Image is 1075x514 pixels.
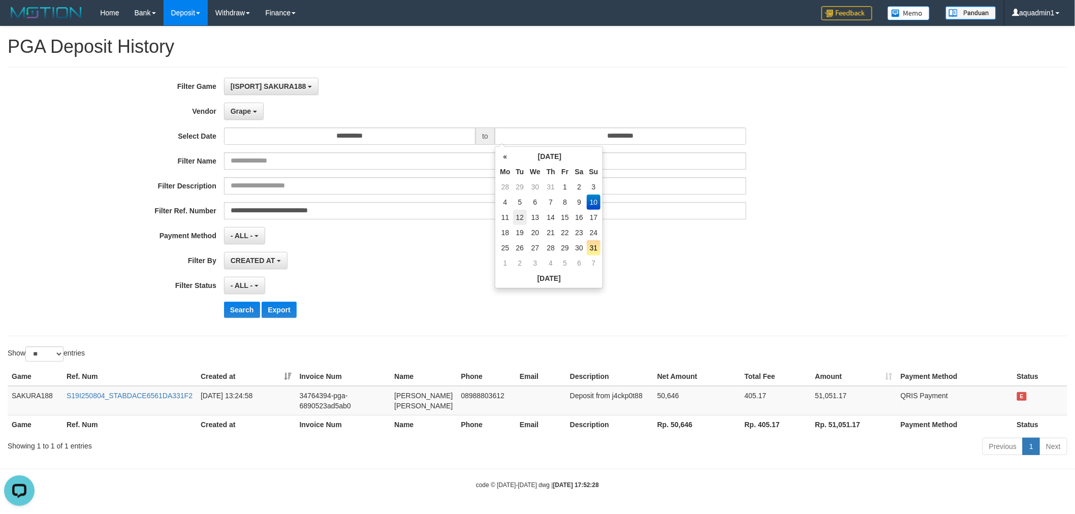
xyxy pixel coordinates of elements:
td: 28 [544,240,558,255]
button: - ALL - [224,227,265,244]
td: 3 [527,255,544,271]
td: 7 [587,255,601,271]
td: 29 [513,179,527,195]
td: QRIS Payment [897,386,1013,415]
td: 12 [513,210,527,225]
td: [DATE] 13:24:58 [197,386,296,415]
td: 9 [572,195,587,210]
th: Name [390,367,457,386]
th: Payment Method [897,415,1013,434]
td: 1 [497,255,513,271]
th: Fr [558,164,572,179]
td: 11 [497,210,513,225]
th: Created at: activate to sort column ascending [197,367,296,386]
span: EXPIRED [1017,392,1027,401]
th: Created at [197,415,296,434]
th: Status [1013,367,1067,386]
td: 13 [527,210,544,225]
td: SAKURA188 [8,386,62,415]
td: 34764394-pga-6890523ad5ab0 [296,386,391,415]
button: - ALL - [224,277,265,294]
td: 6 [527,195,544,210]
th: Invoice Num [296,415,391,434]
th: Name [390,415,457,434]
td: 3 [587,179,601,195]
th: Status [1013,415,1067,434]
th: Th [544,164,558,179]
td: 8 [558,195,572,210]
th: Tu [513,164,527,179]
img: Feedback.jpg [821,6,872,20]
a: S19I250804_STABDACE6561DA331F2 [67,392,193,400]
select: Showentries [25,346,64,362]
h1: PGA Deposit History [8,37,1067,57]
a: Previous [983,438,1023,455]
th: Ref. Num [62,415,197,434]
a: Next [1039,438,1067,455]
label: Show entries [8,346,85,362]
img: Button%20Memo.svg [888,6,930,20]
span: - ALL - [231,232,253,240]
th: Email [516,367,566,386]
button: CREATED AT [224,252,288,269]
td: 28 [497,179,513,195]
td: 26 [513,240,527,255]
td: 10 [587,195,601,210]
td: 50,646 [653,386,741,415]
span: to [476,127,495,145]
td: 21 [544,225,558,240]
td: 4 [544,255,558,271]
td: 7 [544,195,558,210]
td: 31 [544,179,558,195]
th: Phone [457,367,516,386]
th: Su [587,164,601,179]
td: 17 [587,210,601,225]
td: 18 [497,225,513,240]
td: 14 [544,210,558,225]
button: [ISPORT] SAKURA188 [224,78,319,95]
th: Game [8,367,62,386]
small: code © [DATE]-[DATE] dwg | [476,481,599,489]
td: 30 [527,179,544,195]
td: 1 [558,179,572,195]
th: Phone [457,415,516,434]
th: [DATE] [497,271,600,286]
th: Invoice Num [296,367,391,386]
th: Ref. Num [62,367,197,386]
th: We [527,164,544,179]
td: 5 [513,195,527,210]
th: « [497,149,513,164]
td: 31 [587,240,601,255]
td: 22 [558,225,572,240]
th: Net Amount [653,367,741,386]
th: [DATE] [513,149,587,164]
th: Rp. 405.17 [741,415,811,434]
span: [ISPORT] SAKURA188 [231,82,306,90]
a: 1 [1023,438,1040,455]
th: Description [566,367,653,386]
th: Description [566,415,653,434]
span: CREATED AT [231,256,275,265]
th: Rp. 50,646 [653,415,741,434]
td: 23 [572,225,587,240]
td: Deposit from j4ckp0t88 [566,386,653,415]
td: 2 [572,179,587,195]
td: 4 [497,195,513,210]
span: - ALL - [231,281,253,290]
th: Payment Method [897,367,1013,386]
th: Sa [572,164,587,179]
td: 51,051.17 [811,386,897,415]
td: 15 [558,210,572,225]
button: Grape [224,103,264,120]
span: Grape [231,107,251,115]
td: 16 [572,210,587,225]
td: 5 [558,255,572,271]
td: 08988803612 [457,386,516,415]
div: Showing 1 to 1 of 1 entries [8,437,440,451]
button: Search [224,302,260,318]
th: Email [516,415,566,434]
td: 30 [572,240,587,255]
td: 25 [497,240,513,255]
td: 27 [527,240,544,255]
td: 19 [513,225,527,240]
